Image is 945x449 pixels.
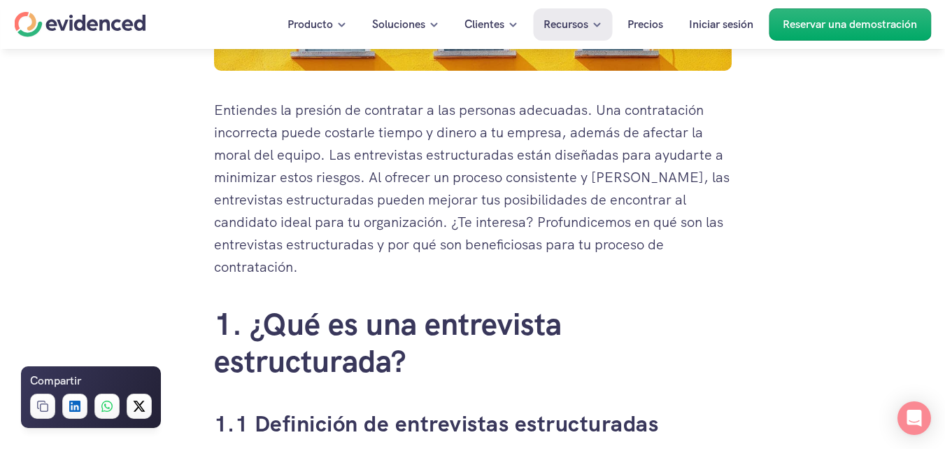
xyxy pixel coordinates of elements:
font: Clientes [464,17,504,32]
a: Hogar [14,12,145,37]
a: 1.1 Definición de entrevistas estructuradas [214,409,659,438]
div: Abrir Intercom Messenger [897,401,931,435]
font: Soluciones [372,17,425,32]
font: Iniciar sesión [689,17,753,32]
font: Compartir [30,373,81,388]
a: Reservar una demostración [769,8,931,41]
font: Recursos [543,17,588,32]
a: Iniciar sesión [678,8,764,41]
font: Reservar una demostración [783,17,917,32]
a: 1. ¿Qué es una entrevista estructurada? [214,304,569,381]
font: Precios [627,17,663,32]
font: Producto [287,17,333,32]
a: Precios [617,8,674,41]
